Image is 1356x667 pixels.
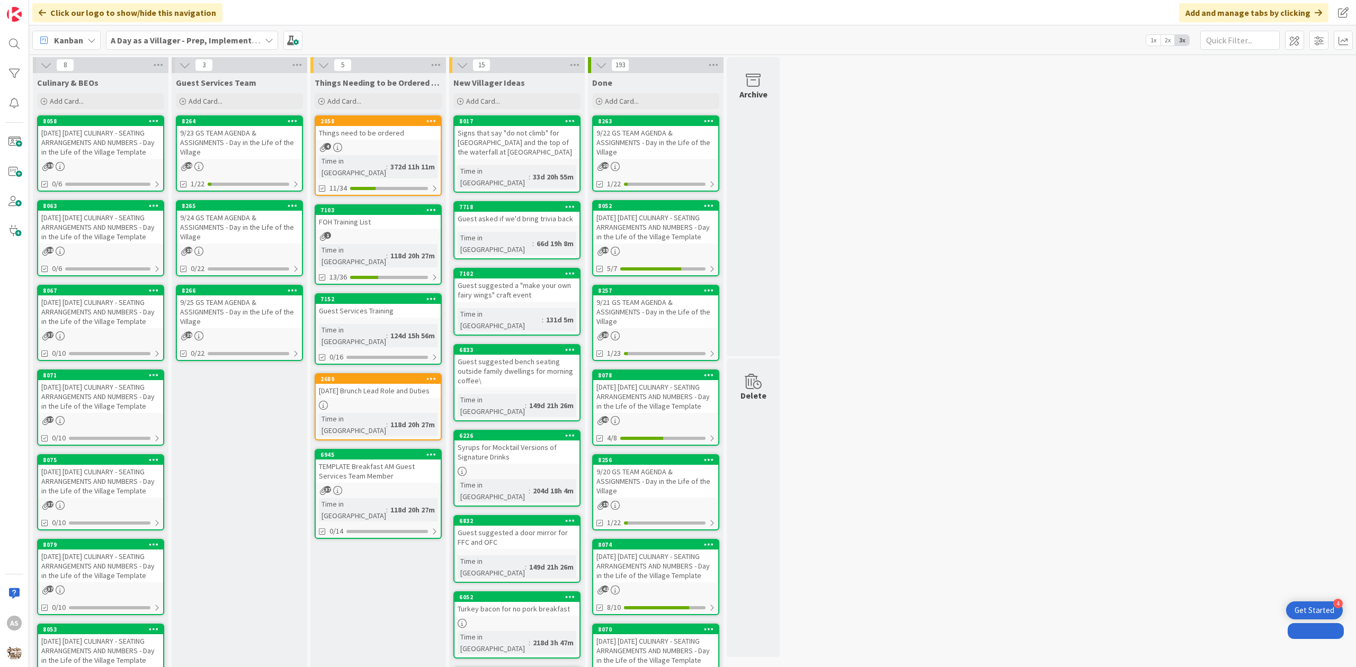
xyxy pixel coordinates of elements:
span: 1/22 [191,178,204,190]
span: 3x [1175,35,1189,46]
div: 8074 [598,541,718,548]
div: 8075 [43,456,163,464]
div: 8052 [598,202,718,210]
div: Get Started [1295,605,1334,616]
div: 8075 [38,455,163,465]
span: 37 [47,585,53,592]
span: 5/7 [607,263,617,274]
div: 8264 [177,116,302,126]
div: Archive [739,88,768,101]
div: 8053[DATE] [DATE] CULINARY - SEATING ARRANGEMENTS AND NUMBERS - Day in the Life of the Village Te... [38,625,163,667]
div: 8017 [459,118,579,125]
div: 8078 [598,372,718,379]
span: 0/10 [52,348,66,359]
a: 82579/21 GS TEAM AGENDA & ASSIGNMENTS - Day in the Life of the Village1/23 [592,285,719,361]
a: 82569/20 GS TEAM AGENDA & ASSIGNMENTS - Day in the Life of the Village1/22 [592,454,719,530]
div: Time in [GEOGRAPHIC_DATA] [319,498,386,521]
div: 8079 [38,540,163,549]
div: 7718 [459,203,579,211]
div: 8058 [38,116,163,126]
div: [DATE] [DATE] CULINARY - SEATING ARRANGEMENTS AND NUMBERS - Day in the Life of the Village Template [38,380,163,413]
a: 8063[DATE] [DATE] CULINARY - SEATING ARRANGEMENTS AND NUMBERS - Day in the Life of the Village Te... [37,200,164,276]
span: 37 [47,501,53,508]
div: 82669/25 GS TEAM AGENDA & ASSIGNMENTS - Day in the Life of the Village [177,286,302,328]
span: 0/10 [52,517,66,528]
div: 6945 [320,451,441,458]
span: Add Card... [466,96,500,106]
div: [DATE] Brunch Lead Role and Duties [316,384,441,398]
div: Time in [GEOGRAPHIC_DATA] [458,308,542,331]
div: Time in [GEOGRAPHIC_DATA] [458,555,525,579]
div: 131d 5m [543,314,576,326]
a: 2858Things need to be orderedTime in [GEOGRAPHIC_DATA]:372d 11h 11m11/34 [315,115,442,196]
a: 8074[DATE] [DATE] CULINARY - SEATING ARRANGEMENTS AND NUMBERS - Day in the Life of the Village Te... [592,539,719,615]
div: 9/22 GS TEAM AGENDA & ASSIGNMENTS - Day in the Life of the Village [593,126,718,159]
div: [DATE] [DATE] CULINARY - SEATING ARRANGEMENTS AND NUMBERS - Day in the Life of the Village Template [593,380,718,413]
a: 82669/25 GS TEAM AGENDA & ASSIGNMENTS - Day in the Life of the Village0/22 [176,285,303,361]
div: 8266 [182,287,302,294]
div: 8078 [593,371,718,380]
div: 8058 [43,118,163,125]
div: 8017Signs that say "do not climb" for [GEOGRAPHIC_DATA] and the top of the waterfall at [GEOGRAPH... [454,116,579,159]
span: 19 [602,501,609,508]
div: 82639/22 GS TEAM AGENDA & ASSIGNMENTS - Day in the Life of the Village [593,116,718,159]
div: Turkey bacon for no pork breakfast [454,602,579,616]
div: 6052 [454,592,579,602]
a: 7102Guest suggested a "make your own fairy wings" craft eventTime in [GEOGRAPHIC_DATA]:131d 5m [453,268,581,336]
span: 41 [602,416,609,423]
div: 8078[DATE] [DATE] CULINARY - SEATING ARRANGEMENTS AND NUMBERS - Day in the Life of the Village Te... [593,371,718,413]
span: 0/6 [52,263,62,274]
div: 6832 [459,517,579,525]
div: 82579/21 GS TEAM AGENDA & ASSIGNMENTS - Day in the Life of the Village [593,286,718,328]
span: 11/34 [329,183,347,194]
span: 0/22 [191,348,204,359]
div: 2858 [320,118,441,125]
span: Add Card... [50,96,84,106]
div: 372d 11h 11m [388,161,438,173]
div: 8264 [182,118,302,125]
div: Guest asked if we'd bring trivia back [454,212,579,226]
div: 7152 [320,295,441,303]
span: 42 [602,585,609,592]
div: 9/25 GS TEAM AGENDA & ASSIGNMENTS - Day in the Life of the Village [177,295,302,328]
a: 6832Guest suggested a door mirror for FFC and OFCTime in [GEOGRAPHIC_DATA]:149d 21h 26m [453,515,581,583]
div: 6226 [454,431,579,440]
div: 7152Guest Services Training [316,294,441,318]
div: 8063[DATE] [DATE] CULINARY - SEATING ARRANGEMENTS AND NUMBERS - Day in the Life of the Village Te... [38,201,163,244]
div: 6833 [459,346,579,354]
span: 2x [1161,35,1175,46]
div: AS [7,616,22,630]
div: 9/20 GS TEAM AGENDA & ASSIGNMENTS - Day in the Life of the Village [593,465,718,498]
div: Time in [GEOGRAPHIC_DATA] [458,394,525,417]
div: 8071[DATE] [DATE] CULINARY - SEATING ARRANGEMENTS AND NUMBERS - Day in the Life of the Village Te... [38,371,163,413]
a: 8067[DATE] [DATE] CULINARY - SEATING ARRANGEMENTS AND NUMBERS - Day in the Life of the Village Te... [37,285,164,361]
span: Add Card... [327,96,361,106]
div: 82659/24 GS TEAM AGENDA & ASSIGNMENTS - Day in the Life of the Village [177,201,302,244]
div: 82649/23 GS TEAM AGENDA & ASSIGNMENTS - Day in the Life of the Village [177,116,302,159]
div: 8256 [593,455,718,465]
div: 8070 [598,626,718,633]
span: 193 [611,59,629,71]
span: Culinary & BEOs [37,77,99,88]
div: Add and manage tabs by clicking [1179,3,1328,22]
div: 8067[DATE] [DATE] CULINARY - SEATING ARRANGEMENTS AND NUMBERS - Day in the Life of the Village Te... [38,286,163,328]
span: 0/22 [191,263,204,274]
span: 1/23 [607,348,621,359]
a: 8078[DATE] [DATE] CULINARY - SEATING ARRANGEMENTS AND NUMBERS - Day in the Life of the Village Te... [592,369,719,446]
div: 9/24 GS TEAM AGENDA & ASSIGNMENTS - Day in the Life of the Village [177,211,302,244]
span: : [386,330,388,341]
div: [DATE] [DATE] CULINARY - SEATING ARRANGEMENTS AND NUMBERS - Day in the Life of the Village Template [38,549,163,582]
a: 7718Guest asked if we'd bring trivia backTime in [GEOGRAPHIC_DATA]:66d 19h 8m [453,201,581,259]
div: 8053 [43,626,163,633]
div: 8070[DATE] [DATE] CULINARY - SEATING ARRANGEMENTS AND NUMBERS - Day in the Life of the Village Te... [593,625,718,667]
span: 8 [56,59,74,71]
span: 13/36 [329,272,347,283]
div: Delete [741,389,766,402]
span: 0/10 [52,432,66,444]
div: 149d 21h 26m [527,561,576,573]
span: : [542,314,543,326]
span: 4/8 [607,432,617,444]
div: FOH Training List [316,215,441,229]
div: Things need to be ordered [316,126,441,140]
span: New Villager Ideas [453,77,525,88]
